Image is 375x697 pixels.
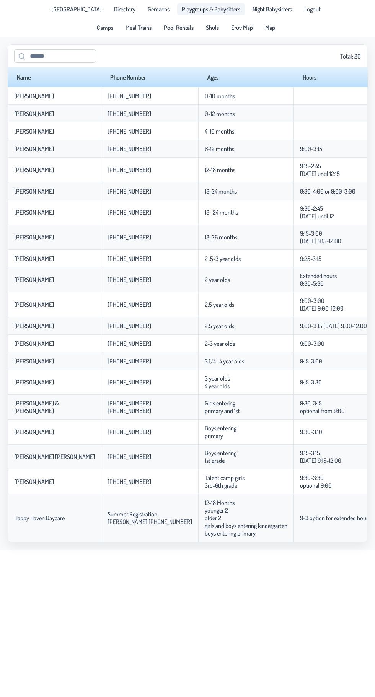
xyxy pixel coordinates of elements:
p-celleditor: 2 year olds [205,276,230,283]
p-celleditor: [PHONE_NUMBER] [108,233,151,241]
p-celleditor: [PHONE_NUMBER] [108,166,151,174]
p-celleditor: Summer Registration [PERSON_NAME] [PHONE_NUMBER] [108,510,192,526]
p-celleditor: [PHONE_NUMBER] [108,255,151,262]
span: Directory [114,6,135,12]
p-celleditor: 3 year olds 4 year olds [205,375,230,390]
th: Phone Number [101,67,198,87]
p-celleditor: 9:30-3:10 [300,428,322,436]
p-celleditor: [PERSON_NAME] [14,322,54,330]
p-celleditor: [PERSON_NAME] [14,187,54,195]
span: Logout [304,6,321,12]
span: Eruv Map [231,24,253,31]
p-celleditor: [PHONE_NUMBER] [108,378,151,386]
a: Pool Rentals [159,21,198,34]
p-celleditor: 0-12 months [205,110,235,117]
p-celleditor: 9:15-3:15 [DATE] 9:15-12:00 [300,449,341,464]
p-celleditor: [PHONE_NUMBER] [108,145,151,153]
a: Gemachs [143,3,174,15]
li: Pine Lake Park [47,3,106,15]
p-celleditor: 9:00-3:15 [DATE] 9:00-12:00 [300,322,367,330]
p-celleditor: 9-3 option for extended hours [300,514,370,522]
p-celleditor: 9:30-3:30 optional 9:00 [300,474,332,489]
p-celleditor: [PHONE_NUMBER] [108,127,151,135]
p-celleditor: 18-24 months [205,187,237,195]
p-celleditor: 6-12 months [205,145,234,153]
p-celleditor: 12-18 Months younger 2 older 2 girls and boys entering kindergarten boys entering primary [205,499,287,537]
a: Eruv Map [227,21,258,34]
span: Shuls [206,24,219,31]
p-celleditor: 4-10 months [205,127,234,135]
li: Meal Trains [121,21,156,34]
span: Meal Trains [126,24,152,31]
p-celleditor: [PERSON_NAME] [14,378,54,386]
span: Gemachs [148,6,170,12]
p-celleditor: [PHONE_NUMBER] [108,340,151,347]
p-celleditor: [PHONE_NUMBER] [108,453,151,461]
p-celleditor: 9:15-3:00 [300,357,322,365]
th: Name [8,67,101,87]
p-celleditor: 12-18 months [205,166,235,174]
p-celleditor: 0-10 months [205,92,235,100]
th: Ages [198,67,293,87]
p-celleditor: [PHONE_NUMBER] [108,301,151,308]
span: Map [265,24,275,31]
p-celleditor: Talent camp girls 3rd-6th grade [205,474,245,489]
a: Playgroups & Babysitters [177,3,245,15]
p-celleditor: 2.5 year olds [205,301,234,308]
p-celleditor: 9:30-2:45 [DATE] until 12 [300,205,334,220]
p-celleditor: [PERSON_NAME] [14,428,54,436]
p-celleditor: [PERSON_NAME] [14,110,54,117]
p-celleditor: [PERSON_NAME] [14,145,54,153]
p-celleditor: Boys entering 1st grade [205,449,238,464]
p-celleditor: 2 .5-3 year olds [205,255,241,262]
p-celleditor: 9:15-2:45 [DATE] until 12:15 [300,162,340,178]
p-celleditor: 8:30-4:00 or 9:00-3:00 [300,187,355,195]
p-celleditor: [PERSON_NAME] & [PERSON_NAME] [14,399,59,415]
a: Directory [109,3,140,15]
p-celleditor: 2-3 year olds [205,340,235,347]
a: Map [261,21,280,34]
p-celleditor: [PHONE_NUMBER] [108,208,151,216]
a: [GEOGRAPHIC_DATA] [47,3,106,15]
span: Playgroups & Babysitters [182,6,240,12]
li: Night Babysitters [248,3,297,15]
p-celleditor: 9:15-3:30 [300,378,322,386]
p-celleditor: [PHONE_NUMBER] [108,187,151,195]
span: Camps [97,24,113,31]
p-celleditor: [PHONE_NUMBER] [108,110,151,117]
p-celleditor: 18-26 months [205,233,237,241]
p-celleditor: [PHONE_NUMBER] [108,322,151,330]
p-celleditor: [PHONE_NUMBER] [108,478,151,485]
p-celleditor: [PERSON_NAME] [14,127,54,135]
p-celleditor: [PERSON_NAME] [14,478,54,485]
p-celleditor: 9:00-3:15 [300,145,322,153]
span: [GEOGRAPHIC_DATA] [51,6,102,12]
a: Shuls [201,21,223,34]
a: Camps [92,21,118,34]
p-celleditor: [PHONE_NUMBER] [108,428,151,436]
p-celleditor: 18- 24 months [205,208,238,216]
p-celleditor: [PHONE_NUMBER] [108,276,151,283]
p-celleditor: 3 1/4- 4 year olds [205,357,244,365]
p-celleditor: [PERSON_NAME] [14,276,54,283]
p-celleditor: 2.5 year olds [205,322,234,330]
p-celleditor: [PERSON_NAME] [14,166,54,174]
p-celleditor: [PERSON_NAME] [14,233,54,241]
p-celleditor: [PERSON_NAME] [14,301,54,308]
p-celleditor: Happy Haven Daycare [14,514,65,522]
div: Total: 20 [14,49,361,63]
p-celleditor: [PHONE_NUMBER] [PHONE_NUMBER] [108,399,151,415]
p-celleditor: [PERSON_NAME] [14,357,54,365]
p-celleditor: Girls entering primary and 1st [205,399,240,415]
p-celleditor: 9:25-3:15 [300,255,321,262]
span: Pool Rentals [164,24,194,31]
p-celleditor: [PERSON_NAME] [PERSON_NAME] [14,453,95,461]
